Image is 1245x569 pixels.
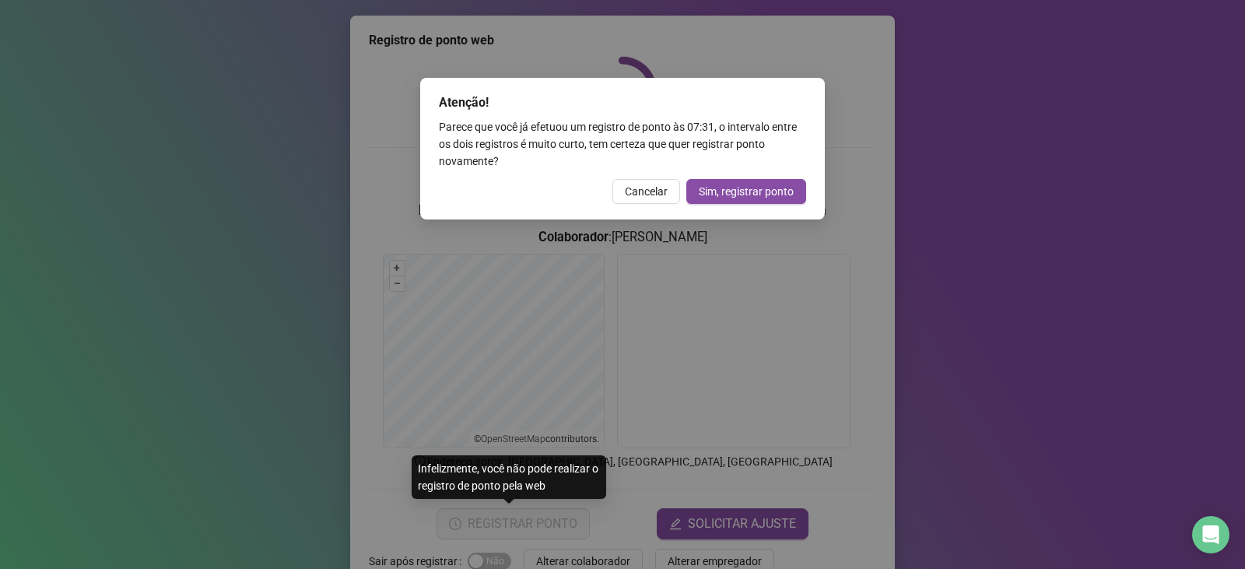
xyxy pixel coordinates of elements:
button: Cancelar [612,179,680,204]
div: Atenção! [439,93,806,112]
div: Open Intercom Messenger [1192,516,1229,553]
span: Sim, registrar ponto [699,183,794,200]
div: Infelizmente, você não pode realizar o registro de ponto pela web [412,455,606,499]
span: Cancelar [625,183,668,200]
button: Sim, registrar ponto [686,179,806,204]
div: Parece que você já efetuou um registro de ponto às 07:31 , o intervalo entre os dois registros é ... [439,118,806,170]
